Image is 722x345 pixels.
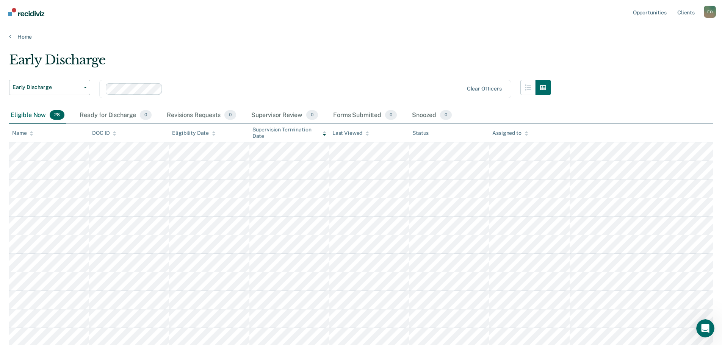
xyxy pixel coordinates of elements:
div: Eligibility Date [172,130,216,136]
div: Forms Submitted0 [332,107,398,124]
span: Early Discharge [13,84,81,91]
span: 0 [385,110,397,120]
div: Name [12,130,33,136]
img: Recidiviz [8,8,44,16]
span: 28 [50,110,64,120]
div: Revisions Requests0 [165,107,237,124]
div: DOC ID [92,130,116,136]
span: 0 [224,110,236,120]
div: Supervisor Review0 [250,107,320,124]
span: 0 [306,110,318,120]
div: Supervision Termination Date [252,126,326,139]
div: Clear officers [467,86,502,92]
div: Snoozed0 [410,107,453,124]
div: Last Viewed [332,130,369,136]
button: Profile dropdown button [704,6,716,18]
div: Eligible Now28 [9,107,66,124]
div: Ready for Discharge0 [78,107,153,124]
button: Early Discharge [9,80,90,95]
span: 0 [140,110,152,120]
a: Home [9,33,713,40]
iframe: Intercom live chat [696,319,714,337]
span: 0 [440,110,452,120]
div: Early Discharge [9,52,551,74]
div: Status [412,130,429,136]
div: E O [704,6,716,18]
div: Assigned to [492,130,528,136]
